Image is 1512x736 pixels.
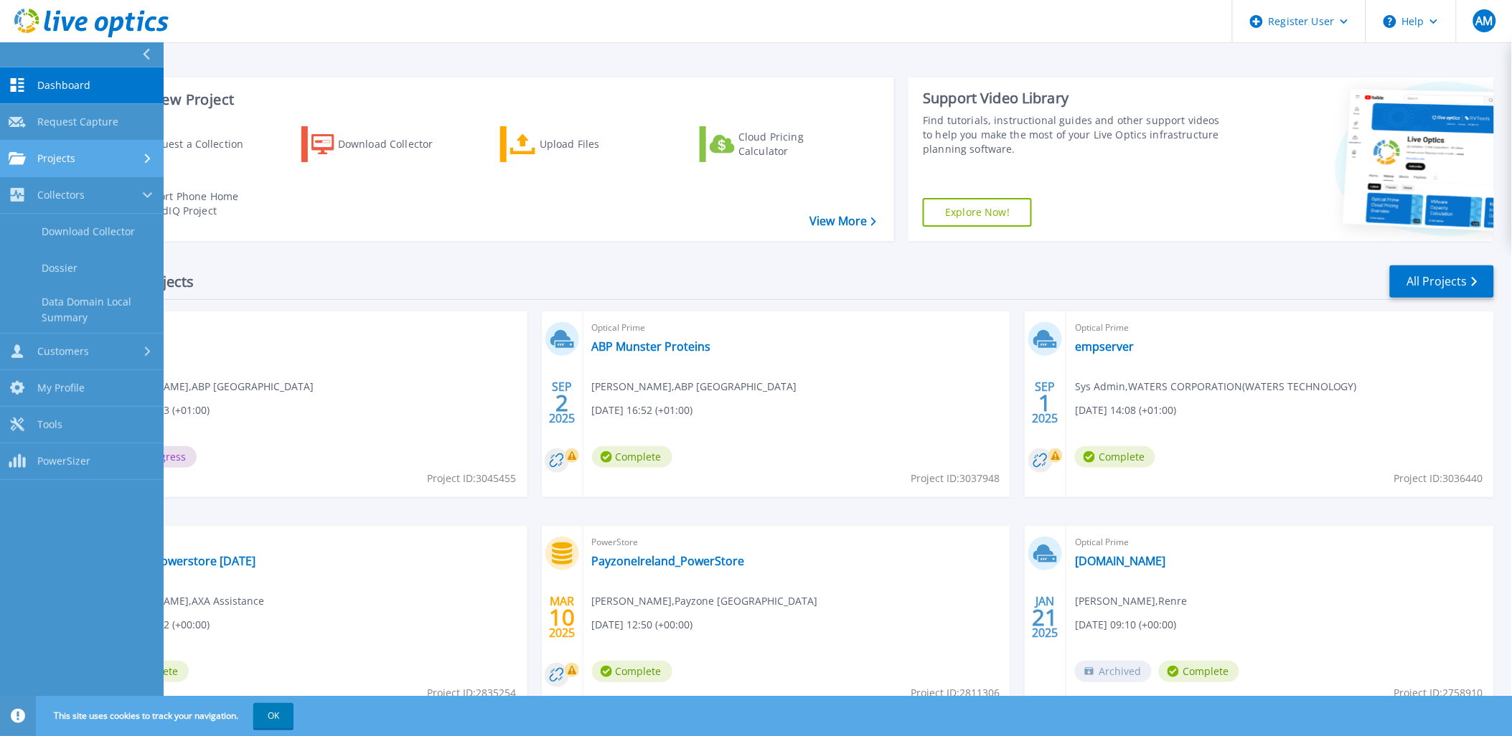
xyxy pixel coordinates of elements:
[1394,471,1483,486] span: Project ID: 3036440
[1075,593,1187,609] span: [PERSON_NAME] , Renre
[1039,397,1052,409] span: 1
[37,189,85,202] span: Collectors
[592,339,711,354] a: ABP Munster Proteins
[37,345,89,358] span: Customers
[1032,377,1059,429] div: SEP 2025
[555,397,568,409] span: 2
[548,377,576,429] div: SEP 2025
[102,126,262,162] a: Request a Collection
[37,152,75,165] span: Projects
[1075,339,1134,354] a: empserver
[1394,685,1483,701] span: Project ID: 2758910
[338,130,453,159] div: Download Collector
[923,198,1032,227] a: Explore Now!
[592,320,1002,336] span: Optical Prime
[809,214,876,228] a: View More
[37,382,85,395] span: My Profile
[911,685,1000,701] span: Project ID: 2811306
[592,593,818,609] span: [PERSON_NAME] , Payzone [GEOGRAPHIC_DATA]
[592,661,672,682] span: Complete
[428,685,517,701] span: Project ID: 2835254
[108,320,519,336] span: Optical Prime
[1075,379,1357,395] span: Sys Admin , WATERS CORPORATION(WATERS TECHNOLOGY)
[923,113,1223,156] div: Find tutorials, instructional guides and other support videos to help you make the most of your L...
[592,554,745,568] a: PayzoneIreland_PowerStore
[923,89,1223,108] div: Support Video Library
[1075,402,1176,418] span: [DATE] 14:08 (+01:00)
[141,189,253,218] div: Import Phone Home CloudIQ Project
[428,471,517,486] span: Project ID: 3045455
[500,126,660,162] a: Upload Files
[37,455,90,468] span: PowerSizer
[1075,617,1176,633] span: [DATE] 09:10 (+00:00)
[1390,265,1494,298] a: All Projects
[102,92,876,108] h3: Start a New Project
[1475,15,1493,27] span: AM
[548,591,576,643] div: MAR 2025
[1075,554,1165,568] a: [DOMAIN_NAME]
[143,130,258,159] div: Request a Collection
[592,379,797,395] span: [PERSON_NAME] , ABP [GEOGRAPHIC_DATA]
[911,471,1000,486] span: Project ID: 3037948
[1075,320,1485,336] span: Optical Prime
[1075,446,1155,468] span: Complete
[592,446,672,468] span: Complete
[37,79,90,92] span: Dashboard
[1075,661,1152,682] span: Archived
[592,617,693,633] span: [DATE] 12:50 (+00:00)
[37,418,62,431] span: Tools
[549,611,575,623] span: 10
[37,115,118,128] span: Request Capture
[700,126,860,162] a: Cloud Pricing Calculator
[592,402,693,418] span: [DATE] 16:52 (+01:00)
[301,126,461,162] a: Download Collector
[253,703,294,729] button: OK
[108,379,314,395] span: [PERSON_NAME] , ABP [GEOGRAPHIC_DATA]
[592,534,1002,550] span: PowerStore
[540,130,654,159] div: Upload Files
[1033,611,1058,623] span: 21
[1159,661,1239,682] span: Complete
[108,534,519,550] span: PowerStore
[1032,591,1059,643] div: JAN 2025
[738,130,853,159] div: Cloud Pricing Calculator
[108,593,264,609] span: [PERSON_NAME] , AXA Assistance
[39,703,294,729] span: This site uses cookies to track your navigation.
[108,554,255,568] a: Athlone Powerstore [DATE]
[1075,534,1485,550] span: Optical Prime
